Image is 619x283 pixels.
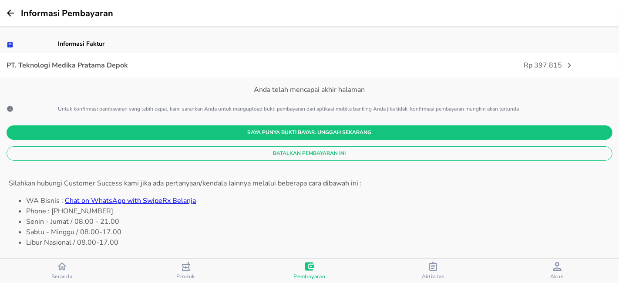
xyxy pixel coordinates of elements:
[26,227,610,237] li: Sabtu - Minggu / 08.00-17.00
[21,7,113,19] span: Informasi Pembayaran
[7,84,612,95] p: Anda telah mencapai akhir halaman
[13,149,606,158] span: Batalkan Pembayaran Ini
[51,273,73,280] span: Beranda
[294,273,326,280] span: Pembayaran
[13,128,606,137] span: Saya Punya Bukti Bayar. Unggah Sekarang
[58,105,519,112] span: Untuk konfirmasi pembayaran yang lebih cepat, kami sarankan Anda untuk mengupload bukti pembayara...
[422,273,445,280] span: Aktivitas
[26,237,610,248] li: Libur Nasional / 08.00-17.00
[26,195,610,206] li: WA Bisnis :
[7,146,612,161] button: Batalkan Pembayaran Ini
[495,259,619,283] button: Akun
[371,259,495,283] button: Aktivitas
[550,273,564,280] span: Akun
[9,178,610,189] div: Silahkan hubungi Customer Success kami jika ada pertanyaan/kendala lainnya melalui beberapa cara ...
[26,206,610,216] li: Phone : [PHONE_NUMBER]
[26,216,610,227] li: Senin - Jumat / 08.00 - 21.00
[65,196,196,206] a: Chat on WhatsApp with SwipeRx Belanja
[360,60,562,71] p: Rp 397.815
[7,125,612,140] button: Saya Punya Bukti Bayar. Unggah Sekarang
[124,259,247,283] button: Produk
[7,60,360,71] p: PT. Teknologi Medika Pratama Depok
[176,273,195,280] span: Produk
[248,259,371,283] button: Pembayaran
